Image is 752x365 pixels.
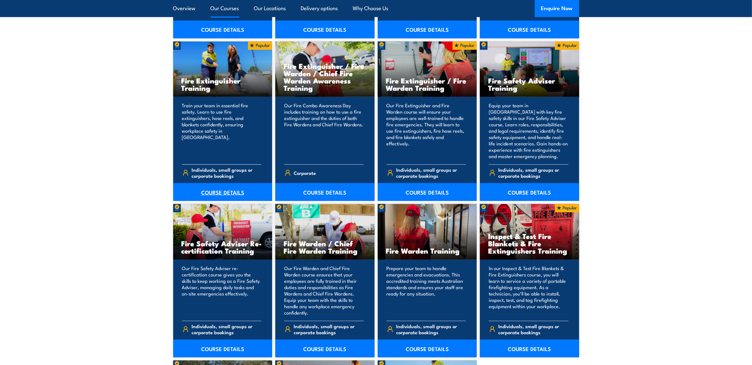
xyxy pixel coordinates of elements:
a: COURSE DETAILS [480,340,579,357]
h3: Fire Extinguisher / Fire Warden / Chief Fire Warden Awareness Training [284,62,366,91]
a: COURSE DETAILS [275,340,375,357]
span: Individuals, small groups or corporate bookings [499,167,568,179]
a: COURSE DETAILS [480,21,579,38]
span: Individuals, small groups or corporate bookings [499,323,568,335]
a: COURSE DETAILS [378,21,477,38]
p: Train your team in essential fire safety. Learn to use fire extinguishers, hose reels, and blanke... [182,102,262,159]
a: COURSE DETAILS [378,340,477,357]
a: COURSE DETAILS [275,21,375,38]
a: COURSE DETAILS [173,183,272,201]
a: COURSE DETAILS [173,21,272,38]
span: Individuals, small groups or corporate bookings [396,167,466,179]
p: Equip your team in [GEOGRAPHIC_DATA] with key fire safety skills in our Fire Safety Adviser cours... [489,102,568,159]
h3: Fire Extinguisher Training [181,77,264,91]
p: In our Inspect & Test Fire Blankets & Fire Extinguishers course, you will learn to service a vari... [489,265,568,316]
p: Prepare your team to handle emergencies and evacuations. This accredited training meets Australia... [387,265,466,316]
p: Our Fire Safety Adviser re-certification course gives you the skills to keep working as a Fire Sa... [182,265,262,316]
h3: Fire Safety Adviser Re-certification Training [181,240,264,254]
span: Individuals, small groups or corporate bookings [294,323,364,335]
span: Individuals, small groups or corporate bookings [192,323,261,335]
p: Our Fire Warden and Chief Fire Warden course ensures that your employees are fully trained in the... [284,265,364,316]
span: Corporate [294,168,316,178]
a: COURSE DETAILS [480,183,579,201]
h3: Fire Extinguisher / Fire Warden Training [386,77,469,91]
a: COURSE DETAILS [378,183,477,201]
a: COURSE DETAILS [173,340,272,357]
p: Our Fire Extinguisher and Fire Warden course will ensure your employees are well-trained to handl... [387,102,466,159]
span: Individuals, small groups or corporate bookings [192,167,261,179]
h3: Inspect & Test Fire Blankets & Fire Extinguishers Training [488,232,571,254]
a: COURSE DETAILS [275,183,375,201]
h3: Fire Warden / Chief Fire Warden Training [284,240,366,254]
p: Our Fire Combo Awareness Day includes training on how to use a fire extinguisher and the duties o... [284,102,364,159]
h3: Fire Warden Training [386,247,469,254]
h3: Fire Safety Adviser Training [488,77,571,91]
span: Individuals, small groups or corporate bookings [396,323,466,335]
